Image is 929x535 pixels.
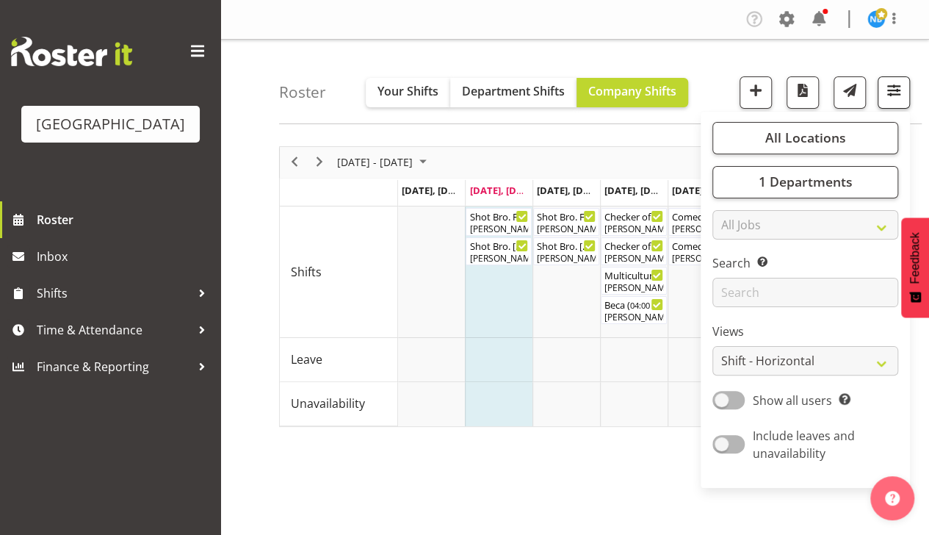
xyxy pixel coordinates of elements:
span: Feedback [908,232,922,284]
div: Shifts"s event - Shot Bro. GA. (No Bar) Begin From Tuesday, October 7, 2025 at 6:00:00 PM GMT+13:... [466,237,532,265]
div: previous period [282,147,307,178]
button: Company Shifts [576,78,688,107]
td: Shifts resource [280,207,398,338]
button: Next [310,153,330,171]
button: Download a PDF of the roster according to the set date range. [787,76,819,109]
span: Your Shifts [377,83,438,99]
button: All Locations [712,122,898,154]
button: Filter Shifts [878,76,910,109]
label: Views [712,323,898,340]
div: next period [307,147,332,178]
div: Shifts"s event - Beca Begin From Thursday, October 9, 2025 at 4:00:00 PM GMT+13:00 Ends At Thursd... [601,296,667,324]
div: Timeline Week of October 7, 2025 [279,146,870,427]
img: Rosterit website logo [11,37,132,66]
div: Multicultural dinner event ( ) [604,267,663,282]
span: Finance & Reporting [37,356,191,378]
div: Beca ( ) [604,297,663,312]
span: Unavailability [291,395,365,412]
button: Send a list of all shifts for the selected filtered period to all rostered employees. [834,76,866,109]
div: Shifts"s event - Comedy Hypnotist - Frankie Mac FOHM shift Begin From Friday, October 10, 2025 at... [668,208,734,236]
button: 1 Departments [712,166,898,198]
span: [DATE], [DATE] [672,184,739,197]
button: Previous [285,153,305,171]
span: Inbox [37,245,213,267]
div: Checker of the Year. FOHM Shift ( ) [604,209,663,223]
span: [DATE], [DATE] [402,184,469,197]
div: Shifts"s event - Shot Bro. GA. (No Bar) Begin From Wednesday, October 8, 2025 at 6:00:00 PM GMT+1... [533,237,599,265]
div: Shifts"s event - Multicultural dinner event Begin From Thursday, October 9, 2025 at 4:00:00 PM GM... [601,267,667,295]
td: Leave resource [280,338,398,382]
span: Leave [291,351,322,368]
td: Unavailability resource [280,382,398,426]
div: [PERSON_NAME] [469,223,528,236]
span: Shifts [37,282,191,304]
span: [DATE] - [DATE] [336,153,414,171]
span: [DATE], [DATE] [469,184,536,197]
div: [GEOGRAPHIC_DATA] [36,113,185,135]
div: [PERSON_NAME], [PERSON_NAME], [PERSON_NAME] [537,252,596,265]
span: 1 Departments [758,173,852,190]
div: Shot Bro. FOHM Shift ( ) [537,209,596,223]
img: help-xxl-2.png [885,491,900,506]
span: [DATE], [DATE] [537,184,604,197]
label: Search [712,254,898,272]
span: Roster [37,209,213,231]
span: Shifts [291,263,322,281]
div: Shot Bro. [GEOGRAPHIC_DATA]. (No Bar) ( ) [469,238,528,253]
img: nicoel-boschman11219.jpg [867,10,885,28]
span: [DATE], [DATE] [604,184,671,197]
div: Shifts"s event - Shot Bro. FOHM Shift Begin From Tuesday, October 7, 2025 at 5:30:00 PM GMT+13:00... [466,208,532,236]
span: All Locations [764,129,845,146]
span: Company Shifts [588,83,676,99]
button: Department Shifts [450,78,576,107]
div: [PERSON_NAME], [PERSON_NAME], [PERSON_NAME], [PERSON_NAME] [604,252,663,265]
div: Shifts"s event - Comedy Hypnotist - Frankie Mac Begin From Friday, October 10, 2025 at 6:30:00 PM... [668,237,734,265]
span: Include leaves and unavailability [753,428,855,462]
div: [PERSON_NAME] [604,223,663,236]
span: 04:00 PM - 08:30 PM [630,299,706,311]
div: Shot Bro. [GEOGRAPHIC_DATA]. (No Bar) ( ) [537,238,596,253]
table: Timeline Week of October 7, 2025 [398,207,870,426]
button: Feedback - Show survey [901,218,929,317]
h4: Roster [279,84,326,101]
div: October 06 - 12, 2025 [332,147,435,178]
div: Shot Bro. FOHM Shift ( ) [469,209,528,223]
div: [PERSON_NAME] [537,223,596,236]
button: Add a new shift [740,76,772,109]
div: Shifts"s event - Checker of the Year Begin From Thursday, October 9, 2025 at 3:30:00 PM GMT+13:00... [601,237,667,265]
div: Shifts"s event - Checker of the Year. FOHM Shift Begin From Thursday, October 9, 2025 at 3:00:00 ... [601,208,667,236]
div: [PERSON_NAME] [604,311,663,324]
div: [PERSON_NAME], [PERSON_NAME], [PERSON_NAME] [469,252,528,265]
input: Search [712,278,898,307]
span: Department Shifts [462,83,565,99]
span: Time & Attendance [37,319,191,341]
div: [PERSON_NAME] [604,281,663,295]
button: Your Shifts [366,78,450,107]
div: Checker of the Year ( ) [604,238,663,253]
span: Show all users [753,392,832,409]
div: Shifts"s event - Shot Bro. FOHM Shift Begin From Wednesday, October 8, 2025 at 5:30:00 PM GMT+13:... [533,208,599,236]
button: October 2025 [335,153,433,171]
